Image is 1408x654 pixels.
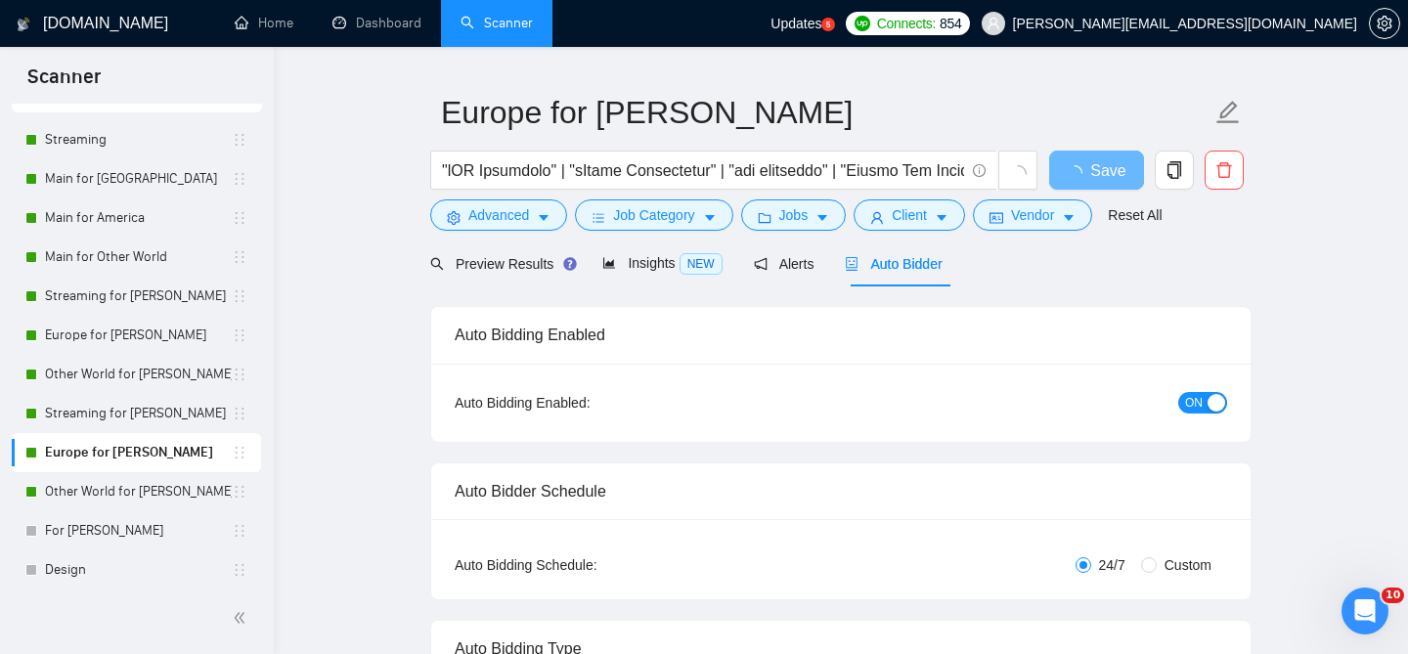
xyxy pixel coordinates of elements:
[845,257,858,271] span: robot
[1011,204,1054,226] span: Vendor
[430,257,444,271] span: search
[870,210,884,225] span: user
[592,210,605,225] span: bars
[987,17,1000,30] span: user
[232,132,247,148] span: holder
[1067,165,1090,181] span: loading
[537,210,550,225] span: caret-down
[232,288,247,304] span: holder
[1342,588,1388,634] iframe: Intercom live chat
[973,164,986,177] span: info-circle
[12,433,261,472] li: Europe for Ann
[1108,204,1162,226] a: Reset All
[826,21,831,29] text: 5
[680,253,723,275] span: NEW
[855,16,870,31] img: upwork-logo.png
[575,199,732,231] button: barsJob Categorycaret-down
[12,355,261,394] li: Other World for Eugene
[754,256,814,272] span: Alerts
[845,256,942,272] span: Auto Bidder
[1156,161,1193,179] span: copy
[990,210,1003,225] span: idcard
[45,159,232,198] a: Main for [GEOGRAPHIC_DATA]
[455,463,1227,519] div: Auto Bidder Schedule
[821,18,835,31] a: 5
[235,15,293,31] a: homeHome
[973,199,1092,231] button: idcardVendorcaret-down
[232,327,247,343] span: holder
[892,204,927,226] span: Client
[12,159,261,198] li: Main for Europe
[45,472,232,511] a: Other World for [PERSON_NAME]
[12,63,116,104] span: Scanner
[232,210,247,226] span: holder
[45,198,232,238] a: Main for America
[12,120,261,159] li: Streaming
[1090,158,1125,183] span: Save
[447,210,461,225] span: setting
[1062,210,1076,225] span: caret-down
[232,523,247,539] span: holder
[12,277,261,316] li: Streaming for Eugene
[430,256,571,272] span: Preview Results
[1369,16,1400,31] a: setting
[45,277,232,316] a: Streaming for [PERSON_NAME]
[1157,554,1219,576] span: Custom
[232,484,247,500] span: holder
[1009,165,1027,183] span: loading
[45,511,232,550] a: For [PERSON_NAME]
[232,367,247,382] span: holder
[233,608,252,628] span: double-left
[332,15,421,31] a: dashboardDashboard
[940,13,961,34] span: 854
[430,199,567,231] button: settingAdvancedcaret-down
[45,316,232,355] a: Europe for [PERSON_NAME]
[455,554,712,576] div: Auto Bidding Schedule:
[1205,151,1244,190] button: delete
[45,355,232,394] a: Other World for [PERSON_NAME]
[12,511,261,550] li: For Hanna R
[754,257,768,271] span: notification
[613,204,694,226] span: Job Category
[703,210,717,225] span: caret-down
[1215,100,1241,125] span: edit
[1369,8,1400,39] button: setting
[232,562,247,578] span: holder
[1185,392,1203,414] span: ON
[12,198,261,238] li: Main for America
[17,9,30,40] img: logo
[12,316,261,355] li: Europe for Eugene
[45,238,232,277] a: Main for Other World
[45,394,232,433] a: Streaming for [PERSON_NAME]
[455,307,1227,363] div: Auto Bidding Enabled
[232,406,247,421] span: holder
[442,158,964,183] input: Search Freelance Jobs...
[815,210,829,225] span: caret-down
[935,210,948,225] span: caret-down
[45,120,232,159] a: Streaming
[854,199,965,231] button: userClientcaret-down
[1370,16,1399,31] span: setting
[455,392,712,414] div: Auto Bidding Enabled:
[741,199,847,231] button: folderJobscaret-down
[1382,588,1404,603] span: 10
[232,249,247,265] span: holder
[1091,554,1133,576] span: 24/7
[602,256,616,270] span: area-chart
[1206,161,1243,179] span: delete
[45,550,232,589] a: Design
[461,15,533,31] a: searchScanner
[779,204,809,226] span: Jobs
[468,204,529,226] span: Advanced
[45,433,232,472] a: Europe for [PERSON_NAME]
[877,13,936,34] span: Connects:
[12,394,261,433] li: Streaming for Ann
[1155,151,1194,190] button: copy
[441,88,1211,137] input: Scanner name...
[758,210,771,225] span: folder
[12,472,261,511] li: Other World for Ann
[770,16,821,31] span: Updates
[602,255,722,271] span: Insights
[561,255,579,273] div: Tooltip anchor
[232,171,247,187] span: holder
